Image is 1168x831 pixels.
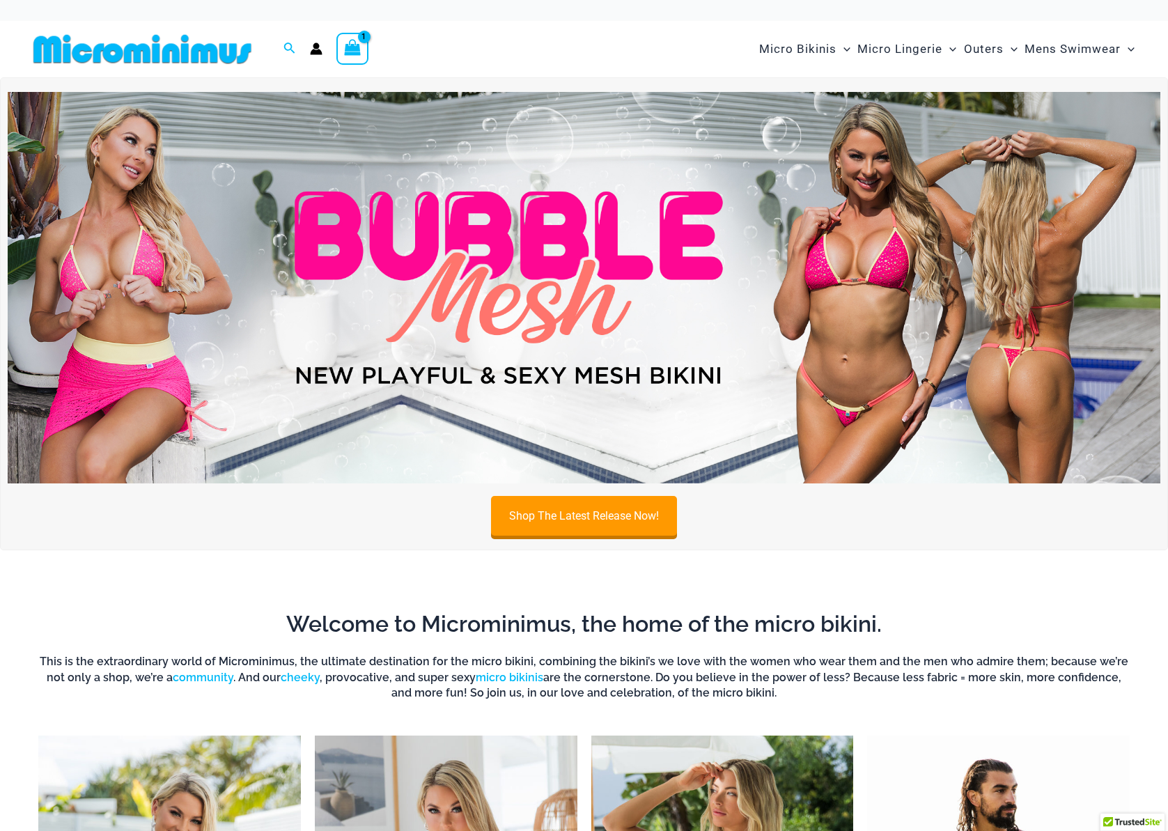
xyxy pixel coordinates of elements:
[310,42,322,55] a: Account icon link
[491,496,677,536] a: Shop The Latest Release Now!
[281,671,320,684] a: cheeky
[476,671,543,684] a: micro bikinis
[964,31,1004,67] span: Outers
[38,609,1130,639] h2: Welcome to Microminimus, the home of the micro bikini.
[8,92,1160,483] img: Bubble Mesh Highlight Pink
[960,28,1021,70] a: OutersMenu ToggleMenu Toggle
[836,31,850,67] span: Menu Toggle
[28,33,257,65] img: MM SHOP LOGO FLAT
[173,671,233,684] a: community
[854,28,960,70] a: Micro LingerieMenu ToggleMenu Toggle
[38,654,1130,701] h6: This is the extraordinary world of Microminimus, the ultimate destination for the micro bikini, c...
[857,31,942,67] span: Micro Lingerie
[1004,31,1018,67] span: Menu Toggle
[1021,28,1138,70] a: Mens SwimwearMenu ToggleMenu Toggle
[759,31,836,67] span: Micro Bikinis
[336,33,368,65] a: View Shopping Cart, 1 items
[283,40,296,58] a: Search icon link
[756,28,854,70] a: Micro BikinisMenu ToggleMenu Toggle
[942,31,956,67] span: Menu Toggle
[1121,31,1135,67] span: Menu Toggle
[754,26,1140,72] nav: Site Navigation
[1025,31,1121,67] span: Mens Swimwear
